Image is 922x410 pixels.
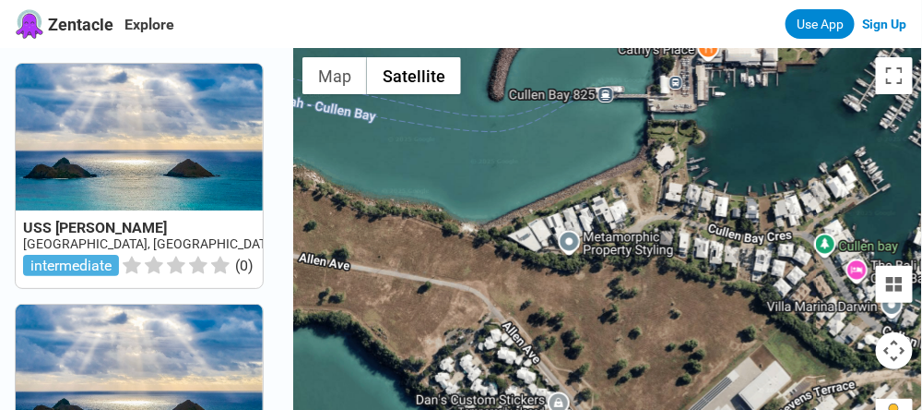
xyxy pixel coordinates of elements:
[876,266,913,303] button: Tilt map
[23,236,408,251] a: [GEOGRAPHIC_DATA], [GEOGRAPHIC_DATA], [GEOGRAPHIC_DATA]
[15,9,44,39] img: Zentacle logo
[786,9,855,39] a: Use App
[302,57,367,94] button: Show street map
[876,57,913,94] button: Toggle fullscreen view
[876,332,913,369] button: Map camera controls
[862,17,907,31] a: Sign Up
[15,9,113,39] a: Zentacle logoZentacle
[367,57,461,94] button: Show satellite imagery
[48,15,113,34] span: Zentacle
[124,16,174,33] a: Explore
